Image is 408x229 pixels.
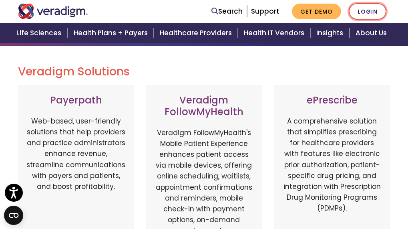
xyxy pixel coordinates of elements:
[26,95,126,106] h3: Payerpath
[18,65,390,79] h2: Veradigm Solutions
[12,23,68,43] a: Life Sciences
[254,171,398,219] iframe: Drift Chat Widget
[211,6,243,17] a: Search
[312,23,350,43] a: Insights
[349,3,386,20] a: Login
[4,206,23,225] button: Open CMP widget
[351,23,396,43] a: About Us
[155,23,239,43] a: Healthcare Providers
[18,4,88,19] img: Veradigm logo
[239,23,312,43] a: Health IT Vendors
[69,23,155,43] a: Health Plans + Payers
[292,4,341,19] a: Get Demo
[282,95,382,106] h3: ePrescribe
[251,6,279,16] a: Support
[154,95,254,118] h3: Veradigm FollowMyHealth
